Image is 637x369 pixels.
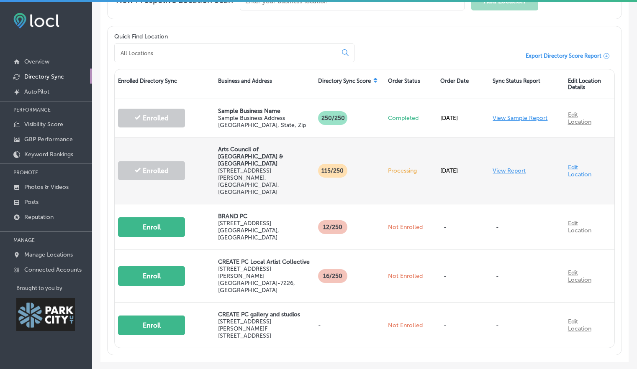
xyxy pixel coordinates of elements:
div: Directory Sync Score [315,69,385,99]
a: Edit Location [568,111,591,125]
img: fda3e92497d09a02dc62c9cd864e3231.png [13,13,59,28]
span: Export Directory Score Report [526,53,601,59]
p: - [440,264,459,288]
p: CREATE PC gallery and studios [218,311,311,318]
div: Sync Status Report [489,69,564,99]
p: 250/250 [318,111,347,125]
p: 115 /250 [318,164,347,178]
button: Enroll [118,316,185,335]
p: Photos & Videos [24,183,69,191]
p: - [493,215,561,239]
img: Park City [16,298,75,331]
p: 12 /250 [318,220,347,234]
p: Sample Business Address [218,115,311,122]
p: [STREET_ADDRESS][PERSON_NAME] , [GEOGRAPHIC_DATA], [GEOGRAPHIC_DATA] [218,167,311,196]
p: [STREET_ADDRESS] [GEOGRAPHIC_DATA], [GEOGRAPHIC_DATA] [218,220,311,241]
div: Business and Address [215,69,315,99]
p: - [493,264,561,288]
button: Enrolled [118,161,185,180]
p: - [440,215,459,239]
label: Quick Find Location [114,33,168,40]
p: [STREET_ADDRESS][PERSON_NAME] F [STREET_ADDRESS] [218,318,311,339]
p: Completed [388,115,434,122]
p: CREATE PC Local Artist Collective [218,258,311,265]
button: Enroll [118,266,185,286]
p: Not Enrolled [388,224,434,231]
p: Connected Accounts [24,266,82,273]
a: Edit Location [568,269,591,283]
p: Sample Business Name [218,107,311,115]
a: Edit Location [568,164,591,178]
div: [DATE] [437,159,489,183]
p: Keyword Rankings [24,151,73,158]
p: - [318,322,381,329]
p: Brought to you by [16,285,92,291]
p: Posts [24,198,39,206]
p: Not Enrolled [388,322,434,329]
p: GBP Performance [24,136,73,143]
p: - [440,313,459,337]
p: [GEOGRAPHIC_DATA], State, Zip [218,122,311,129]
p: Not Enrolled [388,272,434,280]
p: - [493,313,561,337]
a: Edit Location [568,318,591,332]
p: AutoPilot [24,88,49,95]
p: Processing [388,167,434,174]
p: Visibility Score [24,121,63,128]
p: BRAND PC [218,213,311,220]
div: [DATE] [437,106,489,130]
div: Order Status [385,69,437,99]
a: View Sample Report [493,115,547,122]
div: Enrolled Directory Sync [115,69,215,99]
a: View Report [493,167,526,174]
p: Manage Locations [24,251,73,258]
input: All Locations [120,49,335,57]
div: Edit Location Details [565,69,614,99]
button: Enroll [118,217,185,237]
button: Enrolled [118,109,185,127]
p: 16 /250 [318,269,347,283]
p: Reputation [24,214,54,221]
p: Overview [24,58,49,65]
div: Order Date [437,69,489,99]
a: Edit Location [568,220,591,234]
p: Directory Sync [24,73,64,80]
p: [STREET_ADDRESS][PERSON_NAME] [GEOGRAPHIC_DATA]-7226, [GEOGRAPHIC_DATA] [218,265,311,294]
p: Arts Council of [GEOGRAPHIC_DATA] & [GEOGRAPHIC_DATA] [218,146,311,167]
